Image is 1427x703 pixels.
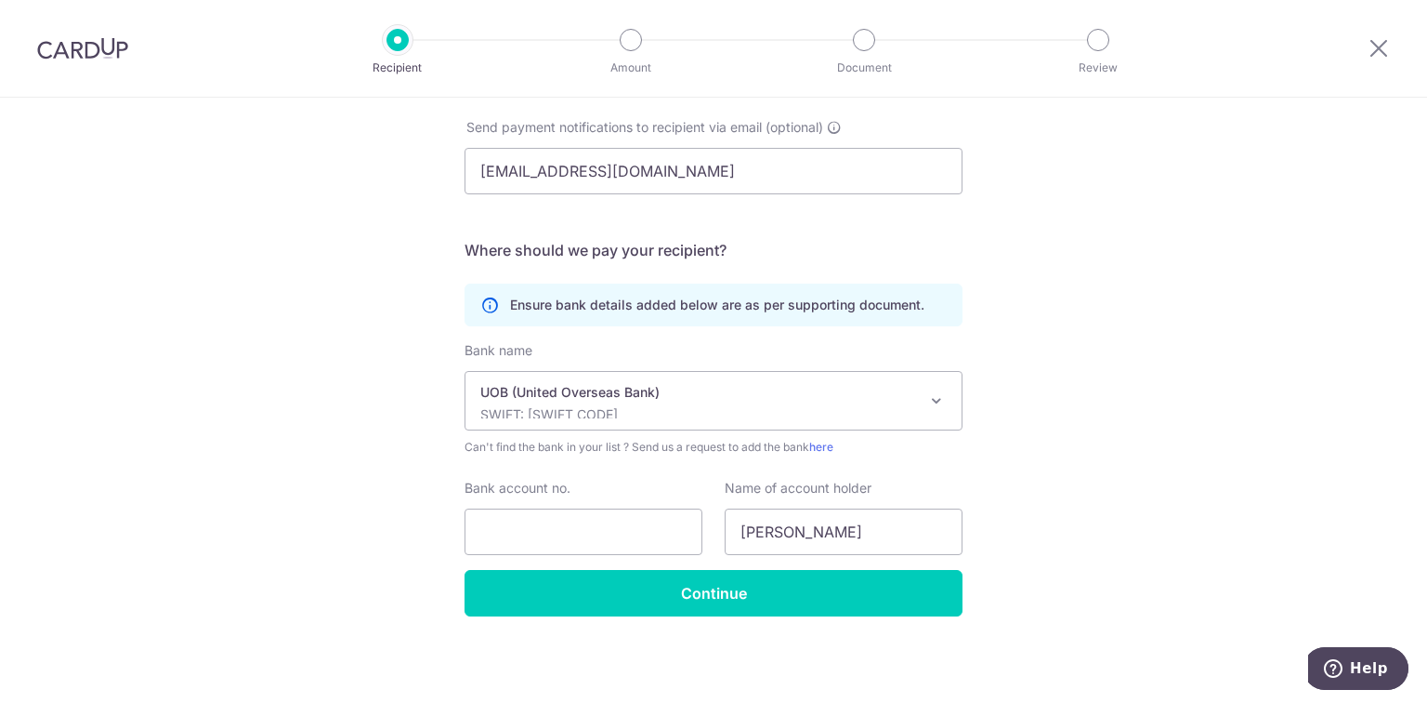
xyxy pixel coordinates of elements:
p: Document [795,59,933,77]
a: here [809,440,833,454]
span: UOB (United Overseas Bank) [465,372,962,430]
h5: Where should we pay your recipient? [465,239,962,261]
span: Can't find the bank in your list ? Send us a request to add the bank [465,438,962,457]
span: Help [42,13,80,30]
label: Bank name [465,341,532,360]
p: Ensure bank details added below are as per supporting document. [510,296,924,314]
p: SWIFT: [SWIFT_CODE] [480,405,917,424]
label: Name of account holder [725,479,871,497]
p: Amount [562,59,700,77]
input: Continue [465,570,962,617]
p: UOB (United Overseas Bank) [480,383,917,402]
span: Send payment notifications to recipient via email (optional) [466,118,823,137]
p: Recipient [329,59,466,77]
iframe: Opens a widget where you can find more information [1308,647,1408,694]
img: CardUp [37,37,128,60]
label: Bank account no. [465,479,570,497]
span: UOB (United Overseas Bank) [465,371,962,431]
input: Enter email address [465,148,962,194]
p: Review [1029,59,1167,77]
